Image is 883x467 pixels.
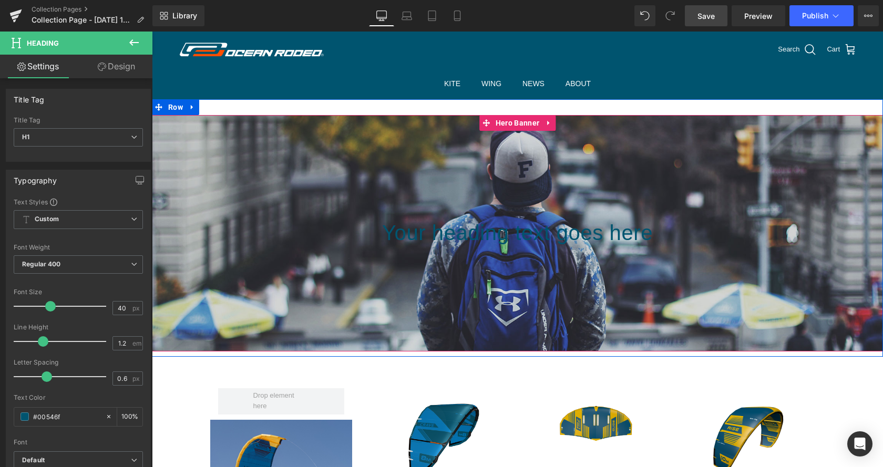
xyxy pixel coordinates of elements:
a: Tablet [419,5,445,26]
a: Collection Pages [32,5,152,14]
i: Default [22,456,45,465]
span: Heading [27,39,59,47]
span: em [132,340,141,347]
a: New Library [152,5,204,26]
a: Mobile [445,5,470,26]
span: px [132,375,141,382]
a: Cart [675,12,705,25]
a: Design [78,55,155,78]
div: Font Size [14,288,143,296]
a: Expand / Collapse [390,84,404,99]
div: Title Tag [14,89,45,104]
span: Cart [675,13,688,24]
span: Search [626,13,648,24]
span: Collection Page - [DATE] 16:01:28 [32,16,132,24]
div: Line Height [14,324,143,331]
img: ReRide 2020 Crave D-Series 8m [253,367,332,446]
span: Row [14,68,34,84]
div: Open Intercom Messenger [847,431,872,456]
a: NEWS [361,37,402,67]
a: Expand / Collapse [34,68,47,84]
div: Text Color [14,394,143,401]
span: Hero Banner [341,84,390,99]
div: Typography [14,170,57,185]
span: Publish [802,12,828,20]
img: ReRide 2023 Glide 5m A-Series [405,367,484,417]
span: Save [697,11,715,22]
b: H1 [22,133,29,141]
div: Font [14,439,143,446]
img: Ocean Rodeo [26,11,173,26]
button: Publish [789,5,854,26]
div: Title Tag [14,117,143,124]
span: px [132,305,141,312]
a: WING [320,37,359,67]
b: Regular 400 [22,260,61,268]
b: Custom [35,215,59,224]
a: Preview [732,5,785,26]
div: % [117,408,142,426]
div: Font Weight [14,244,143,251]
span: Library [172,11,197,20]
img: ReRide 2023 Rise 10m A-Series [557,367,636,446]
a: Laptop [394,5,419,26]
a: KITE [283,37,318,67]
a: ABOUT [404,37,448,67]
div: Letter Spacing [14,359,143,366]
button: Redo [660,5,681,26]
a: Search [626,12,664,25]
button: More [858,5,879,26]
span: Preview [744,11,773,22]
a: Desktop [369,5,394,26]
div: Text Styles [14,198,143,206]
button: Undo [634,5,655,26]
input: Color [33,411,100,422]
